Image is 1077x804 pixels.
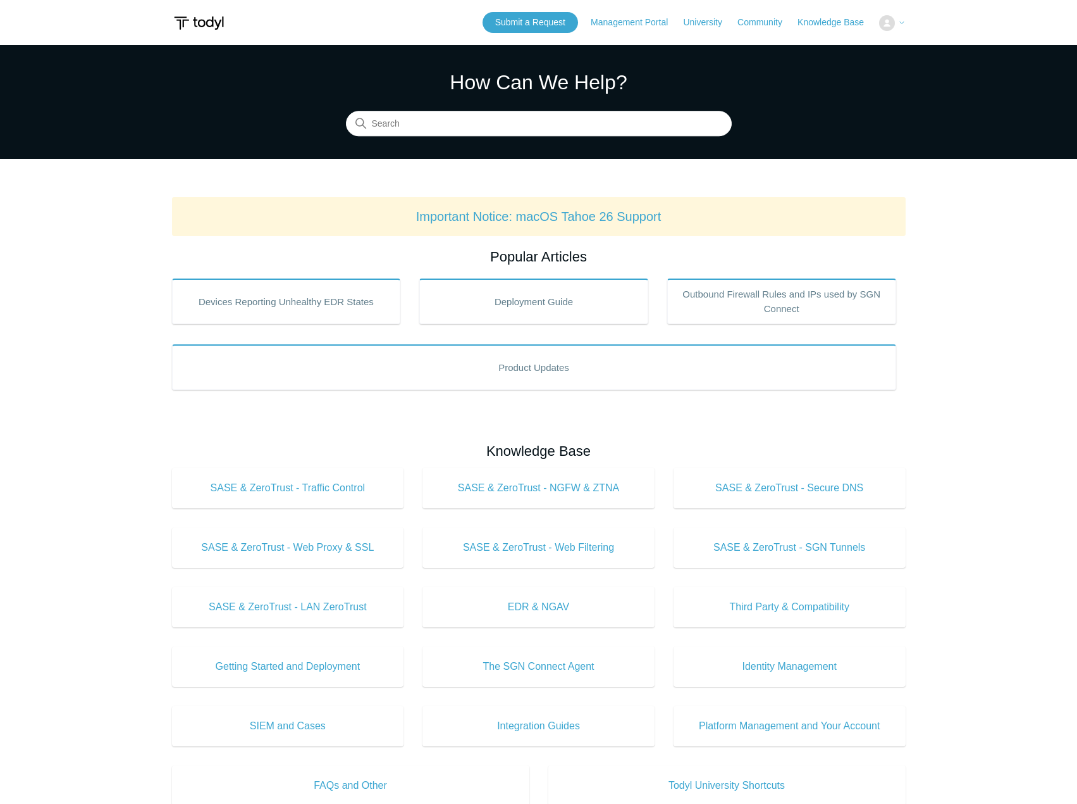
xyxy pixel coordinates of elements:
a: The SGN Connect Agent [422,646,655,687]
span: Identity Management [692,659,887,674]
span: Todyl University Shortcuts [567,778,887,793]
span: SIEM and Cases [191,719,385,734]
span: SASE & ZeroTrust - Secure DNS [692,481,887,496]
a: Platform Management and Your Account [674,706,906,746]
a: SASE & ZeroTrust - NGFW & ZTNA [422,468,655,508]
span: The SGN Connect Agent [441,659,636,674]
a: SIEM and Cases [172,706,404,746]
a: SASE & ZeroTrust - Traffic Control [172,468,404,508]
span: SASE & ZeroTrust - LAN ZeroTrust [191,600,385,615]
a: University [683,16,734,29]
a: Management Portal [591,16,680,29]
a: Third Party & Compatibility [674,587,906,627]
a: SASE & ZeroTrust - Web Proxy & SSL [172,527,404,568]
a: Devices Reporting Unhealthy EDR States [172,279,401,324]
a: Community [737,16,795,29]
span: SASE & ZeroTrust - Traffic Control [191,481,385,496]
a: Deployment Guide [419,279,648,324]
a: Important Notice: macOS Tahoe 26 Support [416,210,662,223]
a: SASE & ZeroTrust - SGN Tunnels [674,527,906,568]
a: Product Updates [172,344,896,390]
span: SASE & ZeroTrust - SGN Tunnels [692,540,887,555]
img: Todyl Support Center Help Center home page [172,11,226,35]
a: Integration Guides [422,706,655,746]
span: FAQs and Other [191,778,510,793]
span: SASE & ZeroTrust - Web Proxy & SSL [191,540,385,555]
a: SASE & ZeroTrust - LAN ZeroTrust [172,587,404,627]
h2: Knowledge Base [172,441,906,462]
a: SASE & ZeroTrust - Secure DNS [674,468,906,508]
span: Integration Guides [441,719,636,734]
span: Third Party & Compatibility [692,600,887,615]
span: Platform Management and Your Account [692,719,887,734]
h1: How Can We Help? [346,67,732,97]
a: Submit a Request [483,12,578,33]
span: SASE & ZeroTrust - NGFW & ZTNA [441,481,636,496]
a: Identity Management [674,646,906,687]
a: SASE & ZeroTrust - Web Filtering [422,527,655,568]
span: EDR & NGAV [441,600,636,615]
span: SASE & ZeroTrust - Web Filtering [441,540,636,555]
input: Search [346,111,732,137]
a: Getting Started and Deployment [172,646,404,687]
span: Getting Started and Deployment [191,659,385,674]
h2: Popular Articles [172,246,906,267]
a: Knowledge Base [797,16,877,29]
a: Outbound Firewall Rules and IPs used by SGN Connect [667,279,896,324]
a: EDR & NGAV [422,587,655,627]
